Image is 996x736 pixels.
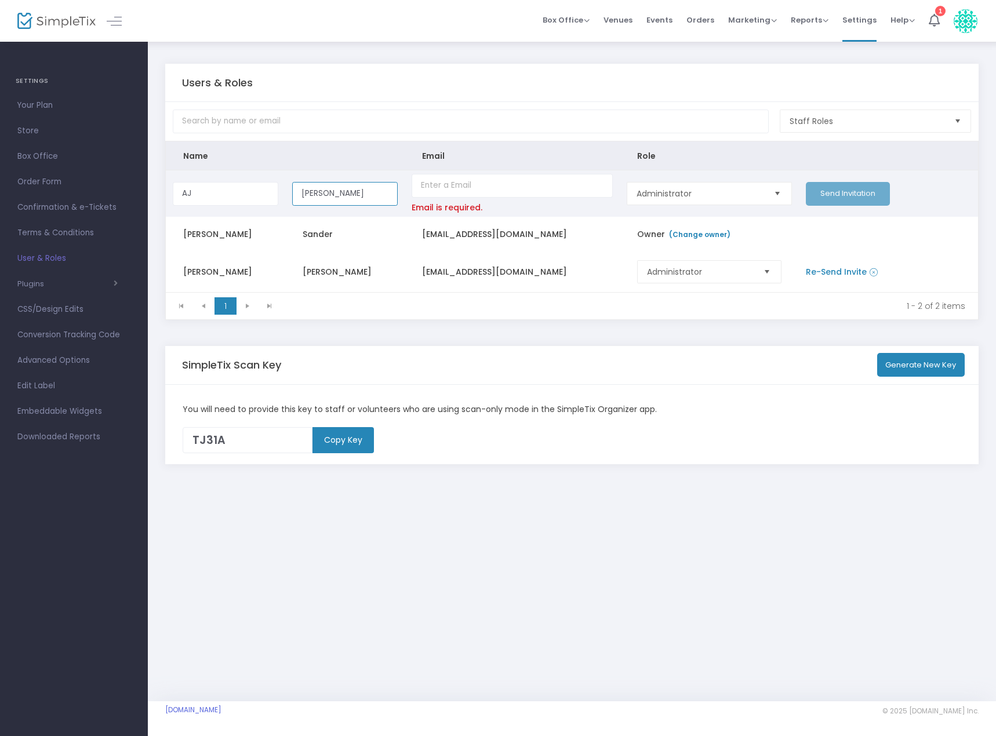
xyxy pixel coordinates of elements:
span: Confirmation & e-Tickets [17,200,130,215]
span: Edit Label [17,378,130,393]
span: Conversion Tracking Code [17,327,130,343]
h5: SimpleTix Scan Key [182,359,281,371]
span: Downloaded Reports [17,429,130,444]
span: Box Office [543,14,590,25]
td: [PERSON_NAME] [166,252,285,292]
h4: SETTINGS [16,70,132,93]
td: [EMAIL_ADDRESS][DOMAIN_NAME] [405,252,620,292]
span: Store [17,123,130,139]
span: CSS/Design Edits [17,302,130,317]
th: Role [620,141,799,170]
span: Marketing [728,14,777,25]
h5: Users & Roles [182,76,253,89]
a: Re-Send Invite [806,266,867,278]
span: Settings [842,5,877,35]
span: Venues [604,5,633,35]
span: Staff Roles [790,115,945,127]
span: Owner [637,228,733,240]
span: Page 1 [215,297,237,315]
td: [EMAIL_ADDRESS][DOMAIN_NAME] [405,217,620,252]
kendo-pager-info: 1 - 2 of 2 items [289,300,965,312]
span: Advanced Options [17,353,130,368]
div: 1 [935,6,946,16]
span: Your Plan [17,98,130,113]
button: Generate New Key [877,353,965,377]
span: Box Office [17,149,130,164]
m-button: Copy Key [312,427,374,453]
span: Administrator [637,188,764,199]
p: Email is required. [412,202,482,213]
span: © 2025 [DOMAIN_NAME] Inc. [882,706,979,716]
a: [DOMAIN_NAME] [165,705,221,715]
button: Select [769,183,786,205]
a: (Change owner) [668,229,730,239]
input: First Name [173,182,278,206]
input: Last Name [292,182,398,206]
td: [PERSON_NAME] [166,217,285,252]
td: Sander [285,217,405,252]
input: Search by name or email [173,110,769,133]
button: Select [950,110,966,132]
div: You will need to provide this key to staff or volunteers who are using scan-only mode in the Simp... [177,403,968,416]
span: Embeddable Widgets [17,404,130,419]
span: Reports [791,14,828,25]
span: Orders [686,5,714,35]
span: Help [890,14,915,25]
td: [PERSON_NAME] [285,252,405,292]
button: Plugins [17,279,118,289]
span: Terms & Conditions [17,225,130,241]
span: User & Roles [17,251,130,266]
span: Administrator [647,266,753,278]
button: Select [759,261,775,283]
th: Email [405,141,620,170]
input: Enter a Email [412,174,613,198]
div: Data table [166,141,978,292]
th: Name [166,141,285,170]
span: Order Form [17,174,130,190]
span: Events [646,5,673,35]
